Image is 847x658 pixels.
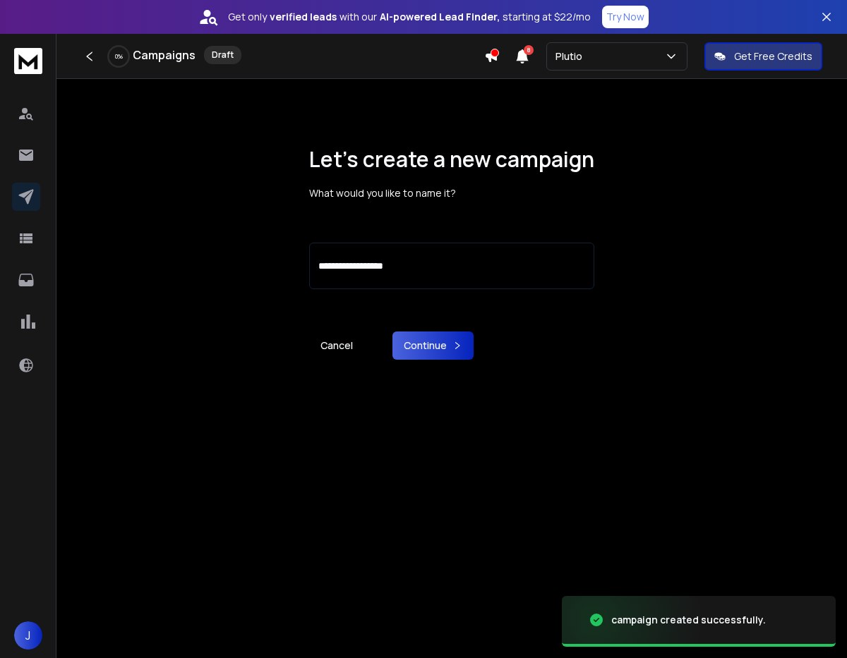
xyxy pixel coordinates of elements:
p: Plutio [555,49,588,63]
p: Get Free Credits [734,49,812,63]
button: J [14,621,42,650]
div: Draft [204,46,241,64]
a: Cancel [309,331,364,360]
h1: Campaigns [133,47,196,63]
img: logo [14,48,42,74]
p: Try Now [606,10,644,24]
p: 0 % [115,52,123,61]
p: Get only with our starting at $22/mo [228,10,591,24]
button: Try Now [602,6,649,28]
h1: Let’s create a new campaign [309,147,594,172]
span: 8 [524,45,534,55]
strong: AI-powered Lead Finder, [380,10,500,24]
button: Continue [392,331,474,360]
strong: verified leads [270,10,337,24]
button: Get Free Credits [704,42,822,71]
p: What would you like to name it? [309,186,594,200]
div: campaign created successfully. [611,613,766,627]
